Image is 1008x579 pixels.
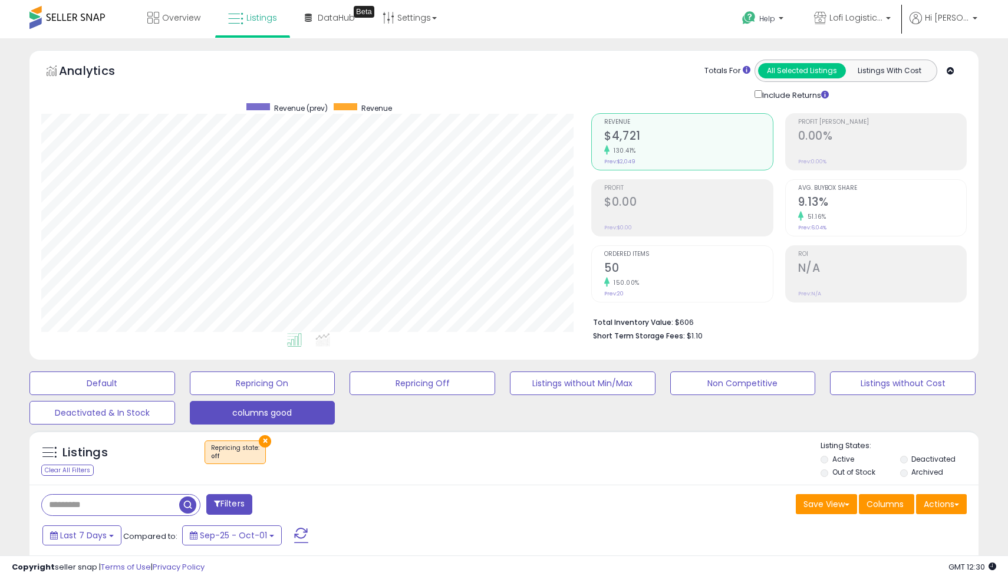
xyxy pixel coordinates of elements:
[604,158,635,165] small: Prev: $2,049
[798,290,821,297] small: Prev: N/A
[12,561,55,573] strong: Copyright
[361,103,392,113] span: Revenue
[925,12,969,24] span: Hi [PERSON_NAME]
[318,12,355,24] span: DataHub
[910,12,977,38] a: Hi [PERSON_NAME]
[604,129,772,145] h2: $4,721
[798,251,966,258] span: ROI
[350,371,495,395] button: Repricing Off
[758,63,846,78] button: All Selected Listings
[746,88,843,101] div: Include Returns
[60,529,107,541] span: Last 7 Days
[259,435,271,448] button: ×
[911,454,956,464] label: Deactivated
[123,531,177,542] span: Compared to:
[593,331,685,341] b: Short Term Storage Fees:
[798,261,966,277] h2: N/A
[182,525,282,545] button: Sep-25 - Oct-01
[593,314,958,328] li: $606
[604,195,772,211] h2: $0.00
[830,371,976,395] button: Listings without Cost
[200,529,267,541] span: Sep-25 - Oct-01
[859,494,914,514] button: Columns
[59,62,138,82] h5: Analytics
[604,251,772,258] span: Ordered Items
[12,562,205,573] div: seller snap | |
[604,224,632,231] small: Prev: $0.00
[604,290,624,297] small: Prev: 20
[354,6,374,18] div: Tooltip anchor
[604,119,772,126] span: Revenue
[798,195,966,211] h2: 9.13%
[510,371,655,395] button: Listings without Min/Max
[246,12,277,24] span: Listings
[604,261,772,277] h2: 50
[832,454,854,464] label: Active
[798,185,966,192] span: Avg. Buybox Share
[798,119,966,126] span: Profit [PERSON_NAME]
[29,371,175,395] button: Default
[867,498,904,510] span: Columns
[62,445,108,461] h5: Listings
[803,212,826,221] small: 51.16%
[190,401,335,425] button: columns good
[796,494,857,514] button: Save View
[211,443,259,461] span: Repricing state :
[274,103,328,113] span: Revenue (prev)
[211,452,259,460] div: off
[190,371,335,395] button: Repricing On
[821,440,978,452] p: Listing States:
[42,525,121,545] button: Last 7 Days
[604,185,772,192] span: Profit
[733,2,795,38] a: Help
[916,494,967,514] button: Actions
[948,561,996,573] span: 2025-10-10 12:30 GMT
[742,11,756,25] i: Get Help
[670,371,816,395] button: Non Competitive
[206,494,252,515] button: Filters
[829,12,882,24] span: Lofi Logistics LLC
[610,146,636,155] small: 130.41%
[101,561,151,573] a: Terms of Use
[593,317,673,327] b: Total Inventory Value:
[798,224,826,231] small: Prev: 6.04%
[832,467,875,477] label: Out of Stock
[29,401,175,425] button: Deactivated & In Stock
[845,63,933,78] button: Listings With Cost
[798,129,966,145] h2: 0.00%
[41,465,94,476] div: Clear All Filters
[610,278,640,287] small: 150.00%
[798,158,826,165] small: Prev: 0.00%
[704,65,750,77] div: Totals For
[153,561,205,573] a: Privacy Policy
[759,14,775,24] span: Help
[162,12,200,24] span: Overview
[687,330,703,341] span: $1.10
[911,467,943,477] label: Archived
